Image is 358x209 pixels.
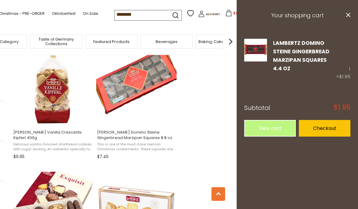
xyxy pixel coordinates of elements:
[156,39,177,44] a: Beverages
[32,37,80,46] a: Taste of Germany Collections
[221,10,247,19] button: $1.95
[13,142,92,151] span: Delicious vanilla-flavored shortbread cookies with sugar dusting. An authentic specialty for the ...
[97,142,176,151] span: This is one of the must-have German Christmas cookie treats. These squares are made of a gingerbr...
[96,40,177,120] img: Lambertz Domino Steine Gingerbread Marzipan Squares 8.8 oz
[13,154,25,160] span: $9.95
[244,39,267,61] img: Lambertz Domino Steine Gingerbread Marzipan Squares 4.4 oz
[198,39,245,44] a: Baking, Cakes, Desserts
[13,130,92,141] span: [PERSON_NAME] Vanilla Crescents Kipferl 400g
[244,104,270,112] span: Subtotal
[52,10,76,17] a: Oktoberfest
[83,10,98,17] a: On Sale
[93,39,130,44] a: Featured Products
[336,39,350,81] div: 1 ×
[30,34,75,125] img: Lambertz Vanilla Crescents Kipferl 400g
[96,34,177,161] a: Lambertz Domino Steine Gingerbread Marzipan Squares 8.8 oz
[244,120,296,137] a: View cart
[244,39,267,81] a: Lambertz Domino Steine Gingerbread Marzipan Squares 4.4 oz
[233,11,242,16] span: $1.95
[299,120,350,137] a: Checkout
[273,39,329,72] a: Lambertz Domino Steine Gingerbread Marzipan Squares 4.4 oz
[334,104,350,111] span: $1.95
[206,13,220,16] span: Account
[97,130,176,141] span: [PERSON_NAME] Domino Steine Gingerbread Marzipan Squares 8.8 oz
[198,11,220,19] a: Account
[339,73,350,80] span: $1.95
[225,35,237,48] img: next arrow
[12,34,93,161] a: Lambertz Vanilla Crescents Kipferl 400g
[97,154,109,160] span: $7.45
